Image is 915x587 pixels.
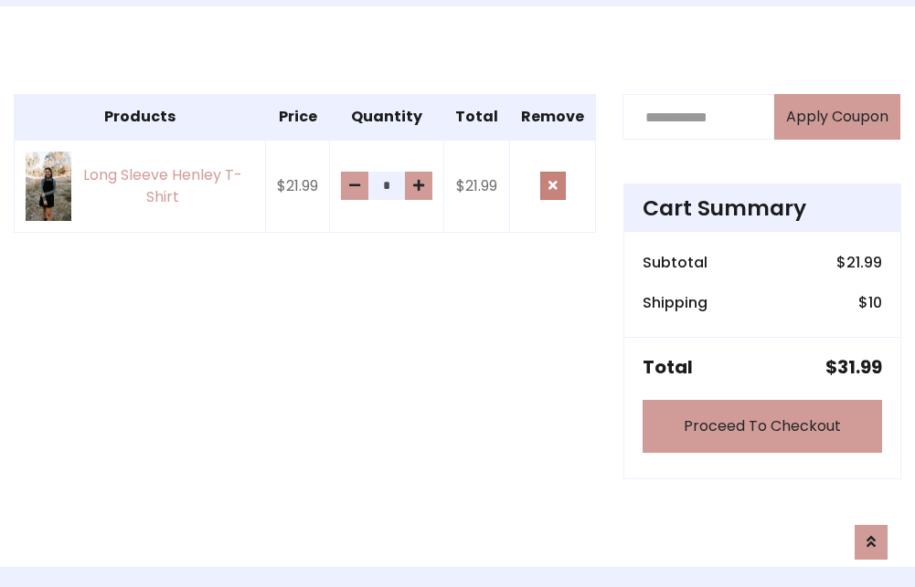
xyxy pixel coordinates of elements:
h6: Subtotal [643,254,708,271]
h6: Shipping [643,294,708,311]
span: 21.99 [846,252,882,273]
h5: $ [825,356,882,378]
th: Products [15,95,266,141]
h5: Total [643,356,693,378]
span: 31.99 [837,354,882,380]
td: $21.99 [444,140,510,232]
th: Remove [510,95,596,141]
th: Price [266,95,330,141]
button: Apply Coupon [774,94,900,140]
th: Total [444,95,510,141]
h6: $ [836,254,882,271]
h6: $ [858,294,882,311]
th: Quantity [330,95,444,141]
span: 10 [868,292,882,313]
a: Proceed To Checkout [643,400,882,453]
h4: Cart Summary [643,195,882,221]
td: $21.99 [266,140,330,232]
a: Long Sleeve Henley T-Shirt [26,152,254,220]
